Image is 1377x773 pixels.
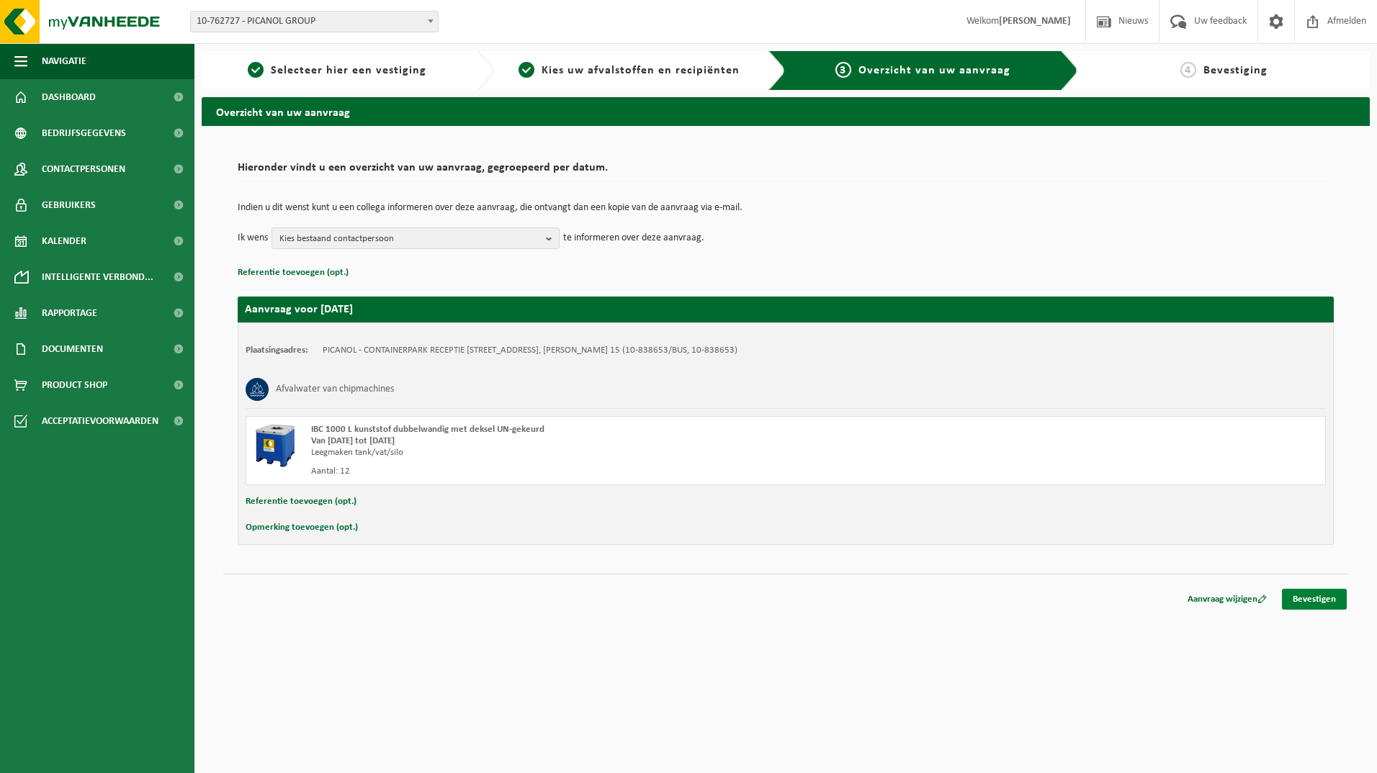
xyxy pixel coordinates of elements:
span: 10-762727 - PICANOL GROUP [190,11,439,32]
span: Selecteer hier een vestiging [271,65,426,76]
img: PB-IC-1000-HPE-00-08.png [254,424,297,467]
span: Rapportage [42,295,97,331]
strong: Plaatsingsadres: [246,345,308,355]
div: Aantal: 12 [311,466,843,477]
span: 4 [1180,62,1196,78]
span: 10-762727 - PICANOL GROUP [191,12,438,32]
h3: Afvalwater van chipmachines [276,378,394,401]
span: Product Shop [42,367,107,403]
span: Bevestiging [1203,65,1268,76]
strong: Aanvraag voor [DATE] [245,304,353,315]
a: Aanvraag wijzigen [1177,589,1278,610]
span: Bedrijfsgegevens [42,115,126,151]
td: PICANOL - CONTAINERPARK RECEPTIE [STREET_ADDRESS], [PERSON_NAME] 15 (10-838653/BUS, 10-838653) [323,345,737,356]
a: 1Selecteer hier een vestiging [209,62,465,79]
div: Leegmaken tank/vat/silo [311,447,843,458]
span: Kies bestaand contactpersoon [279,228,540,250]
span: Gebruikers [42,187,96,223]
a: Bevestigen [1282,589,1347,610]
span: 2 [519,62,534,78]
button: Referentie toevoegen (opt.) [238,263,349,282]
span: Intelligente verbond... [42,259,153,295]
span: Kies uw afvalstoffen en recipiënten [542,65,740,76]
span: Documenten [42,331,103,367]
span: IBC 1000 L kunststof dubbelwandig met deksel UN-gekeurd [311,425,544,434]
span: Overzicht van uw aanvraag [858,65,1010,76]
p: te informeren over deze aanvraag. [563,227,704,249]
span: Contactpersonen [42,151,125,187]
span: Kalender [42,223,86,259]
h2: Overzicht van uw aanvraag [202,97,1370,125]
span: 1 [248,62,264,78]
strong: Van [DATE] tot [DATE] [311,436,395,446]
h2: Hieronder vindt u een overzicht van uw aanvraag, gegroepeerd per datum. [238,162,1334,181]
button: Opmerking toevoegen (opt.) [246,518,358,537]
span: 3 [835,62,851,78]
button: Kies bestaand contactpersoon [272,227,560,249]
p: Ik wens [238,227,268,249]
a: 2Kies uw afvalstoffen en recipiënten [501,62,758,79]
button: Referentie toevoegen (opt.) [246,492,356,511]
span: Navigatie [42,43,86,79]
span: Dashboard [42,79,96,115]
p: Indien u dit wenst kunt u een collega informeren over deze aanvraag, die ontvangt dan een kopie v... [238,203,1334,213]
strong: [PERSON_NAME] [999,16,1071,27]
span: Acceptatievoorwaarden [42,403,158,439]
